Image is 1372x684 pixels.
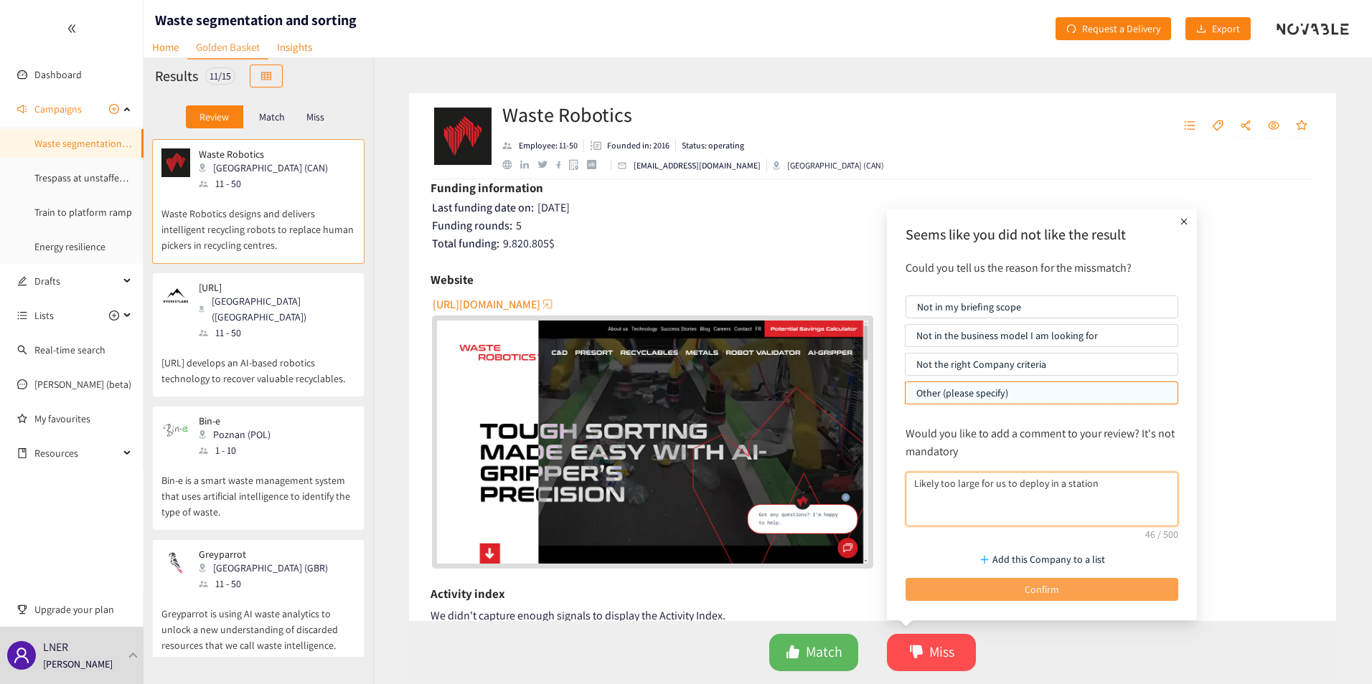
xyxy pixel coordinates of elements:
a: Dashboard [34,68,82,81]
a: website [437,320,868,563]
span: Confirm [1025,581,1059,597]
p: [PERSON_NAME] [43,656,113,672]
div: We didn't capture enough signals to display the Activity Index. [431,607,1315,624]
div: [DATE] [432,201,1315,215]
span: user [13,647,30,664]
a: crunchbase [587,160,605,169]
button: Add this Company to a list [906,548,1178,571]
span: Funding rounds: [432,218,512,233]
span: Lists [34,301,54,330]
span: share-alt [1240,120,1251,133]
span: Total funding: [432,236,499,251]
button: table [250,65,283,87]
a: Golden Basket [187,36,268,60]
h6: Funding information [431,177,543,199]
h2: Results [155,66,198,86]
button: Confirm [906,578,1178,601]
span: table [261,71,271,82]
span: trophy [17,604,27,614]
a: [PERSON_NAME] (beta) [34,378,131,391]
div: 9.820.805 $ [432,237,1315,251]
span: download [1196,24,1206,35]
span: Request a Delivery [1082,21,1160,37]
p: Waste Robotics designs and delivers intelligent recycling robots to replace human pickers in recy... [161,191,355,253]
p: Waste Robotics [199,148,328,160]
button: dislikeMiss [887,634,976,671]
button: share-alt [1233,115,1259,138]
p: [EMAIL_ADDRESS][DOMAIN_NAME] [634,159,761,172]
button: likeMatch [769,634,858,671]
div: [GEOGRAPHIC_DATA] ([GEOGRAPHIC_DATA]) [199,293,354,325]
p: Founded in: 2016 [607,139,669,152]
a: Train to platform ramp [34,206,132,219]
div: 11 - 50 [199,325,354,341]
iframe: Chat Widget [1138,529,1372,684]
span: [URL][DOMAIN_NAME] [433,295,540,313]
p: LNER [43,638,68,656]
div: 11 - 50 [199,176,337,191]
img: Company Logo [434,108,492,165]
div: 5 [432,219,1315,233]
button: downloadExport [1185,17,1251,40]
span: unordered-list [1184,120,1195,133]
p: [URL] [199,282,345,293]
a: Waste segmentation and sorting [34,137,173,150]
p: Miss [306,111,324,123]
span: Match [806,641,842,663]
p: [URL] develops an AI-based robotics technology to recover valuable recyclables. [161,341,355,386]
img: Snapshot of the company's website [161,415,190,444]
li: Status [676,139,744,152]
p: Not the right Company criteria [916,353,1167,375]
button: [URL][DOMAIN_NAME] [433,293,555,315]
h1: Waste segmentation and sorting [155,10,357,30]
p: Bin-e is a smart waste management system that uses artificial intelligence to identify the type o... [161,458,355,520]
button: eye [1261,115,1287,138]
span: plus-circle [109,310,119,320]
span: Miss [929,641,954,663]
div: 11 / 15 [205,67,235,85]
span: Export [1212,21,1240,37]
h6: Activity index [431,583,505,604]
span: plus-circle [109,104,119,114]
p: Could you tell us the reason for the missmatch? [898,259,1185,277]
span: book [17,448,27,458]
a: Trespass at unstaffed stations [34,171,161,184]
a: Insights [268,36,321,58]
p: Greyparrot is using AI waste analytics to unlock a new understanding of discarded resources that ... [161,592,355,653]
button: unordered-list [1177,115,1203,138]
button: star [1289,115,1315,138]
p: Greyparrot [199,548,328,560]
a: google maps [569,159,587,170]
a: website [502,160,520,169]
span: sound [17,104,27,114]
li: Founded in year [584,139,676,152]
p: Bin-e [199,415,271,427]
h2: Seems like you did not like the result [906,224,1178,244]
p: Review [199,111,229,123]
span: eye [1268,120,1279,133]
a: twitter [537,161,555,168]
div: 1 - 10 [199,442,279,458]
span: redo [1066,24,1076,35]
a: Real-time search [34,343,105,356]
span: plus [1177,214,1191,229]
a: Home [144,36,187,58]
span: unordered-list [17,310,27,320]
img: Snapshot of the company's website [161,148,190,177]
div: [GEOGRAPHIC_DATA] (GBR) [199,560,337,576]
span: Last funding date on: [432,200,534,215]
textarea: Likely too large for us to deploy in a station [906,472,1178,526]
a: facebook [556,161,570,168]
div: 11 - 50 [199,576,337,592]
span: Campaigns [34,95,82,123]
p: Other (please specify) [916,382,1167,404]
p: Would you like to add a comment to your review? It's not mandatory [906,424,1178,460]
span: dislike [909,645,924,661]
div: Poznan (POL) [199,427,279,442]
span: tag [1212,120,1223,133]
span: like [786,645,800,661]
p: Match [259,111,285,123]
img: Snapshot of the company's website [161,548,190,577]
span: Resources [34,439,119,467]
